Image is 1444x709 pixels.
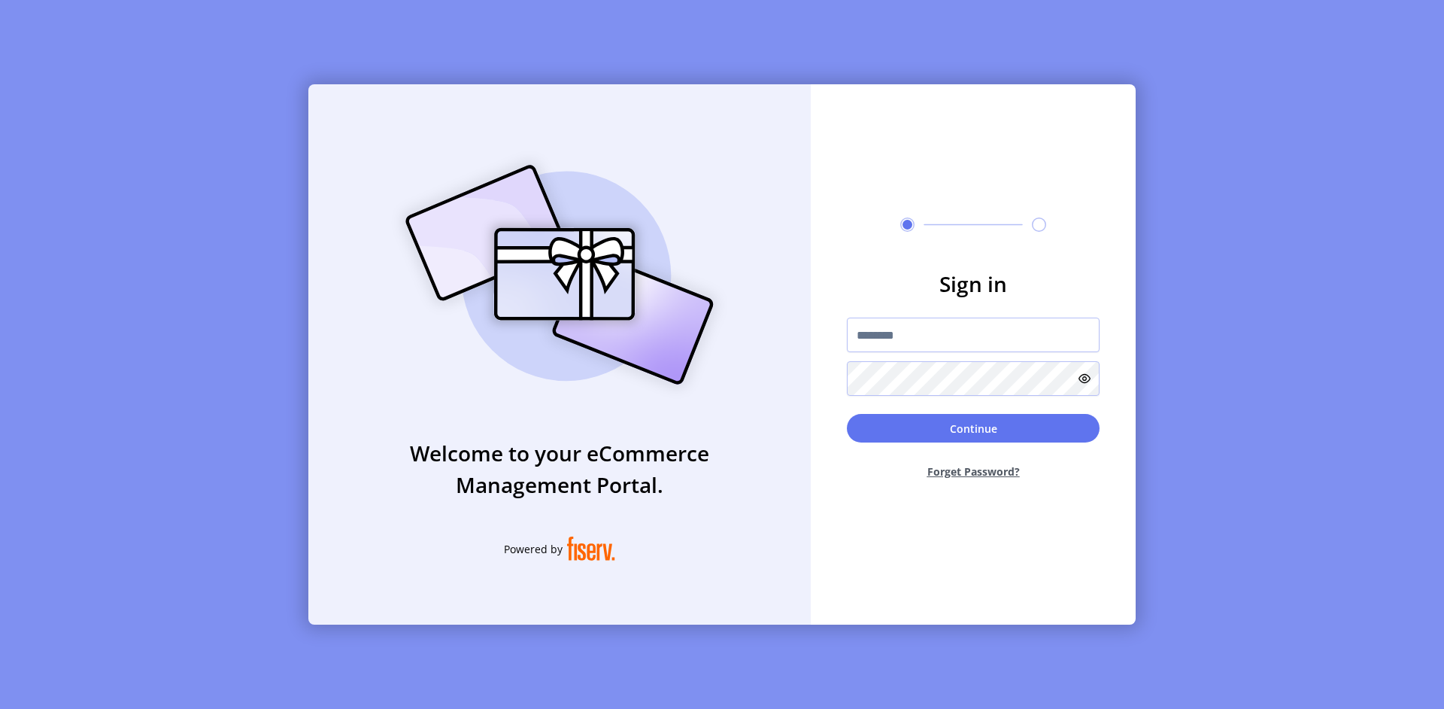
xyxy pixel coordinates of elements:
[847,452,1100,491] button: Forget Password?
[847,414,1100,443] button: Continue
[308,437,811,501] h3: Welcome to your eCommerce Management Portal.
[383,148,736,401] img: card_Illustration.svg
[504,541,563,557] span: Powered by
[847,268,1100,300] h3: Sign in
